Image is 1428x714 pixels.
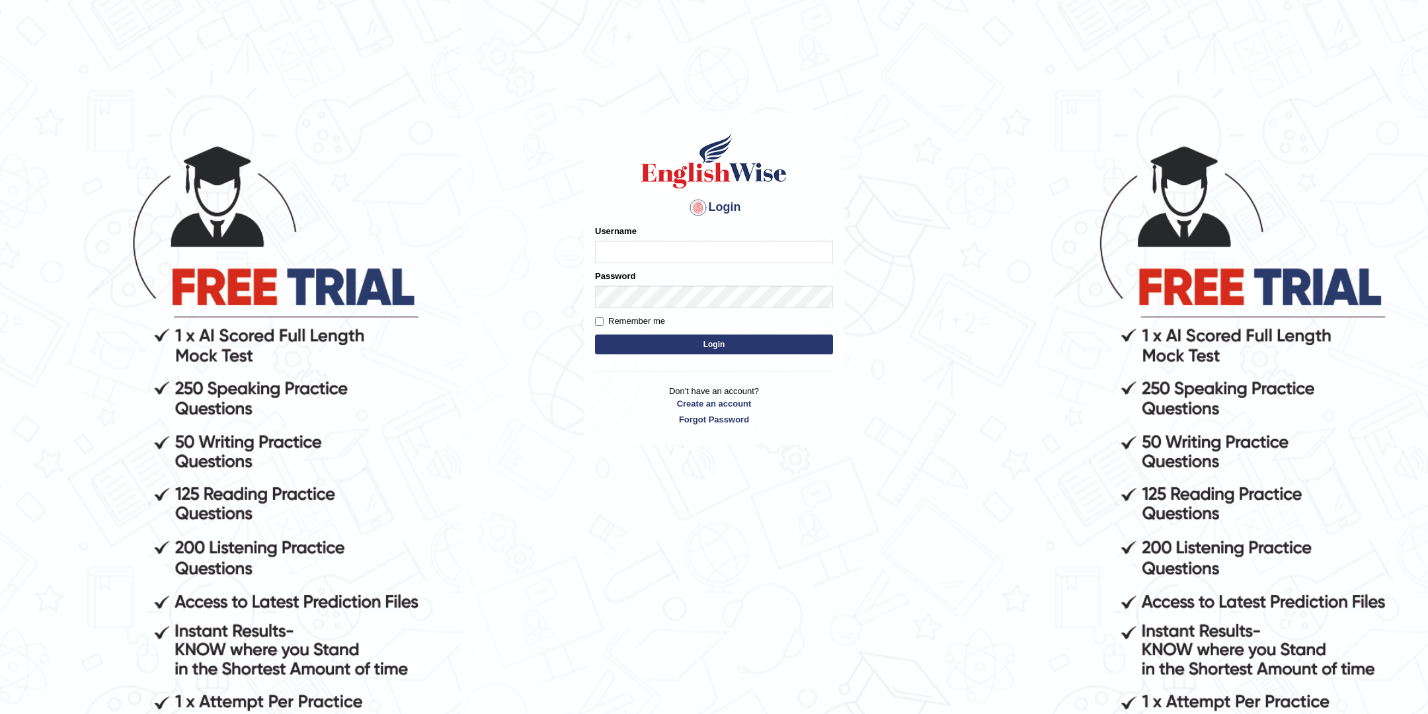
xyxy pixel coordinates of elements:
[595,270,635,282] label: Password
[595,335,833,354] button: Login
[595,197,833,218] h4: Login
[595,385,833,426] p: Don't have an account?
[595,317,604,326] input: Remember me
[595,225,637,237] label: Username
[595,315,665,328] label: Remember me
[595,397,833,410] a: Create an account
[595,413,833,426] a: Forgot Password
[639,131,789,190] img: Logo of English Wise sign in for intelligent practice with AI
